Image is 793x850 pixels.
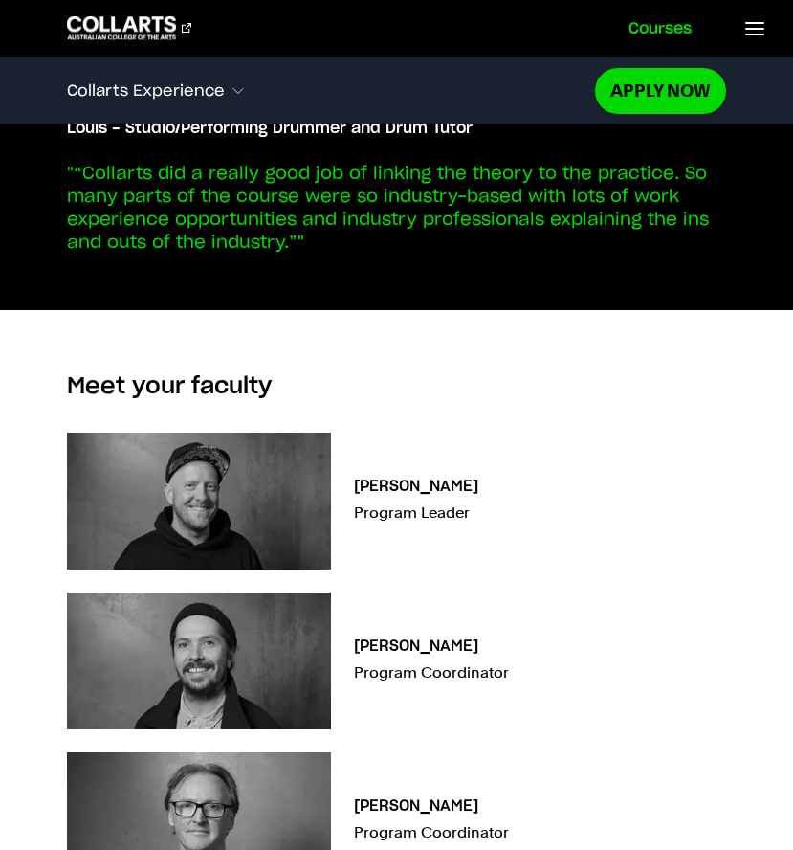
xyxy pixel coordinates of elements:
div: Go to homepage [67,16,191,39]
p: Program Coordinator [354,661,726,684]
p: "“Collarts did a really good job of linking the theory to the practice. So many parts of the cour... [67,163,725,255]
button: Collarts Experience [67,71,594,111]
a: [PERSON_NAME] Program Coordinator [67,593,725,729]
a: Apply Now [595,68,726,113]
p: Program Leader [354,502,726,525]
h2: Meet your faculty [67,371,725,402]
h3: Louis - Studio/Performing Drummer and Drum Tutor [67,117,725,140]
h3: [PERSON_NAME] [354,798,478,814]
span: Collarts Experience [67,82,225,100]
h3: [PERSON_NAME] [354,479,478,494]
a: [PERSON_NAME] Program Leader [67,433,725,570]
h3: [PERSON_NAME] [354,638,478,654]
p: Program Coordinator [354,821,726,844]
